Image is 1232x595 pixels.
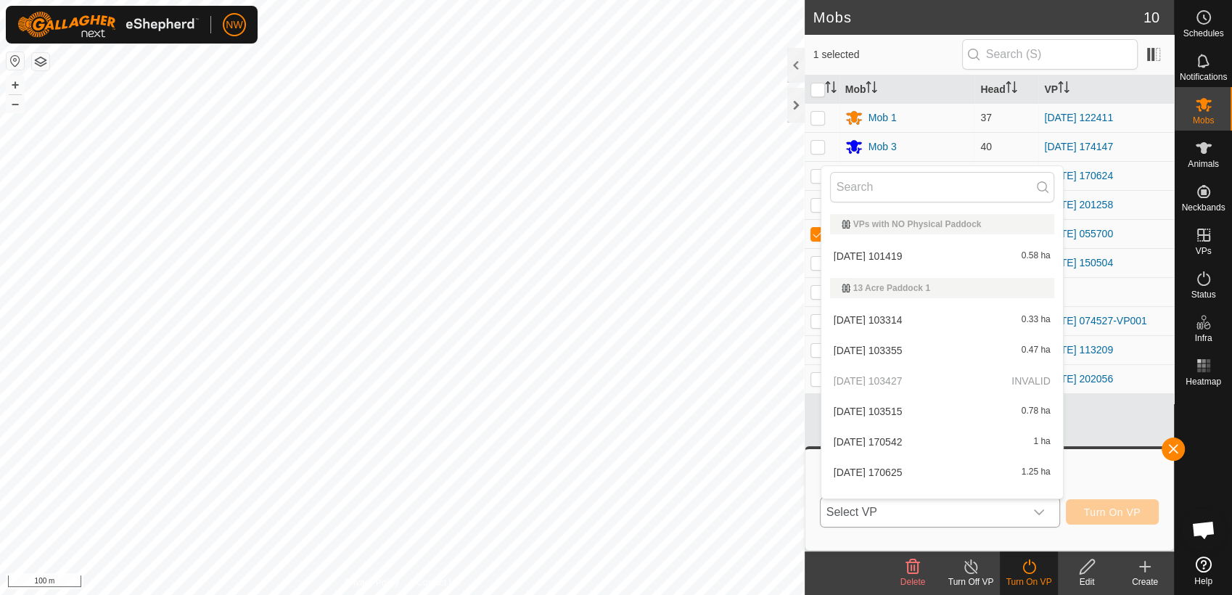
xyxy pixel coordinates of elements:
[842,220,1043,229] div: VPs with NO Physical Paddock
[942,575,1000,588] div: Turn Off VP
[1180,73,1227,81] span: Notifications
[1022,315,1051,325] span: 0.33 ha
[834,251,903,261] span: [DATE] 101419
[834,498,903,508] span: [DATE] 170705
[7,52,24,70] button: Reset Map
[1006,83,1017,95] p-sorticon: Activate to sort
[7,76,24,94] button: +
[1143,7,1159,28] span: 10
[813,47,962,62] span: 1 selected
[1183,29,1223,38] span: Schedules
[1044,315,1146,327] a: [DATE] 074527-VP001
[821,488,1063,517] li: 2025-02-26 170705
[821,242,1063,271] li: 2025-03-12 101419
[839,75,975,104] th: Mob
[1044,199,1113,210] a: [DATE] 201258
[980,141,992,152] span: 40
[1058,575,1116,588] div: Edit
[1022,345,1051,356] span: 0.47 ha
[1044,344,1113,356] a: [DATE] 113209
[1116,575,1174,588] div: Create
[813,9,1143,26] h2: Mobs
[1194,577,1212,586] span: Help
[1193,116,1214,125] span: Mobs
[1044,141,1113,152] a: [DATE] 174147
[1038,75,1174,104] th: VP
[1000,575,1058,588] div: Turn On VP
[1044,170,1113,181] a: [DATE] 170624
[1191,290,1215,299] span: Status
[830,172,1054,202] input: Search
[868,139,897,155] div: Mob 3
[226,17,242,33] span: NW
[834,437,903,447] span: [DATE] 170542
[974,75,1038,104] th: Head
[345,576,399,589] a: Privacy Policy
[866,83,877,95] p-sorticon: Activate to sort
[416,576,459,589] a: Contact Us
[1022,498,1051,508] span: 1.54 ha
[1044,228,1113,239] a: [DATE] 055700
[1066,499,1159,525] button: Turn On VP
[821,498,1024,527] span: Select VP
[32,53,49,70] button: Map Layers
[900,577,926,587] span: Delete
[1194,334,1212,342] span: Infra
[1022,406,1051,416] span: 0.78 ha
[834,315,903,325] span: [DATE] 103314
[1038,277,1174,306] td: -
[1195,247,1211,255] span: VPs
[821,427,1063,456] li: 2025-02-26 170542
[1044,257,1113,268] a: [DATE] 150504
[17,12,199,38] img: Gallagher Logo
[868,110,897,126] div: Mob 1
[834,406,903,416] span: [DATE] 103515
[1044,373,1113,385] a: [DATE] 202056
[1188,160,1219,168] span: Animals
[821,458,1063,487] li: 2025-02-26 170625
[1024,498,1054,527] div: dropdown trigger
[1084,506,1141,518] span: Turn On VP
[821,305,1063,335] li: 2025-02-23 103314
[821,397,1063,426] li: 2025-02-23 103515
[842,284,1043,292] div: 13 Acre Paddock 1
[1058,83,1069,95] p-sorticon: Activate to sort
[825,83,837,95] p-sorticon: Activate to sort
[1186,377,1221,386] span: Heatmap
[834,345,903,356] span: [DATE] 103355
[980,112,992,123] span: 37
[1182,508,1225,551] div: Open chat
[1033,437,1050,447] span: 1 ha
[962,39,1138,70] input: Search (S)
[1044,112,1113,123] a: [DATE] 122411
[7,95,24,112] button: –
[821,336,1063,365] li: 2025-02-23 103355
[1022,251,1051,261] span: 0.58 ha
[1175,551,1232,591] a: Help
[834,467,903,477] span: [DATE] 170625
[1181,203,1225,212] span: Neckbands
[1022,467,1051,477] span: 1.25 ha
